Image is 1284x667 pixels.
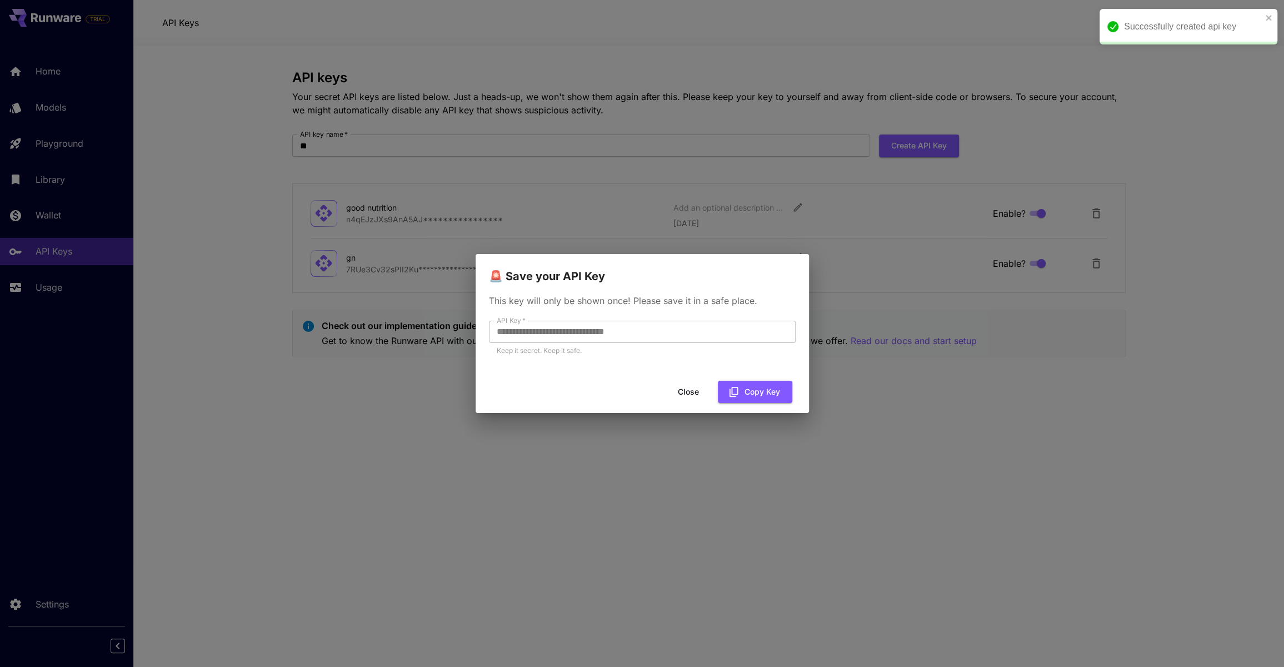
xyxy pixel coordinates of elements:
[718,381,792,404] button: Copy Key
[497,316,526,325] label: API Key
[497,345,788,356] p: Keep it secret. Keep it safe.
[476,254,809,285] h2: 🚨 Save your API Key
[1124,20,1262,33] div: Successfully created api key
[663,381,713,404] button: Close
[1265,13,1273,22] button: close
[489,294,796,307] p: This key will only be shown once! Please save it in a safe place.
